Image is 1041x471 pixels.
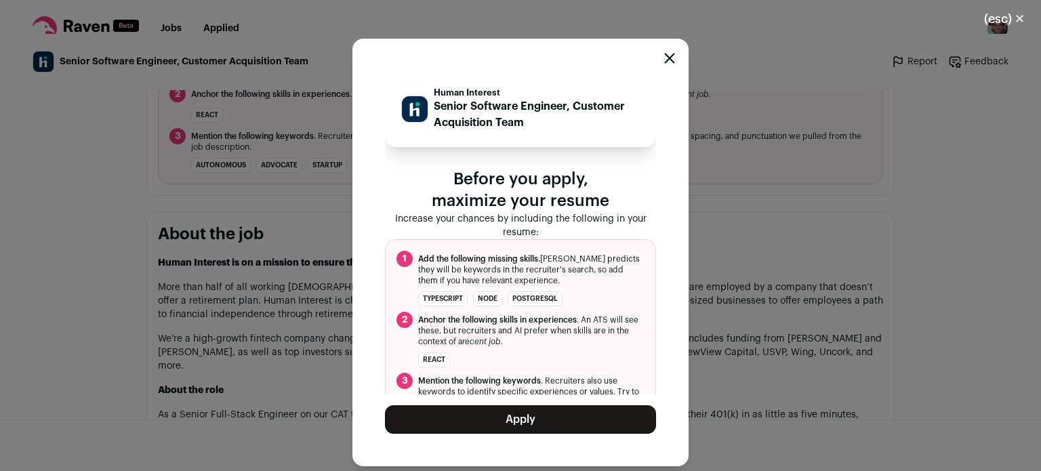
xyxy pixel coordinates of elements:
span: 1 [396,251,413,267]
span: Anchor the following skills in experiences [418,316,577,324]
li: TypeScript [418,291,468,306]
p: Senior Software Engineer, Customer Acquisition Team [434,98,640,131]
img: 9a615da1f234e05706adfd07669a26a45e81a38088844b690df03c68d05783f2.jpg [402,96,428,122]
button: Close modal [664,53,675,64]
span: 2 [396,312,413,328]
button: Close modal [968,4,1041,34]
span: [PERSON_NAME] predicts they will be keywords in the recruiter's search, so add them if you have r... [418,253,645,286]
li: PostgreSQL [508,291,563,306]
button: Apply [385,405,656,434]
p: Human Interest [434,87,640,98]
span: . An ATS will see these, but recruiters and AI prefer when skills are in the context of a [418,314,645,347]
li: Node [473,291,502,306]
i: recent job. [462,337,503,346]
p: Before you apply, maximize your resume [385,169,656,212]
p: Increase your chances by including the following in your resume: [385,212,656,239]
span: 3 [396,373,413,389]
span: . Recruiters also use keywords to identify specific experiences or values. Try to mirror the spel... [418,375,645,419]
span: Mention the following keywords [418,377,541,385]
span: Add the following missing skills. [418,255,540,263]
li: React [418,352,450,367]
